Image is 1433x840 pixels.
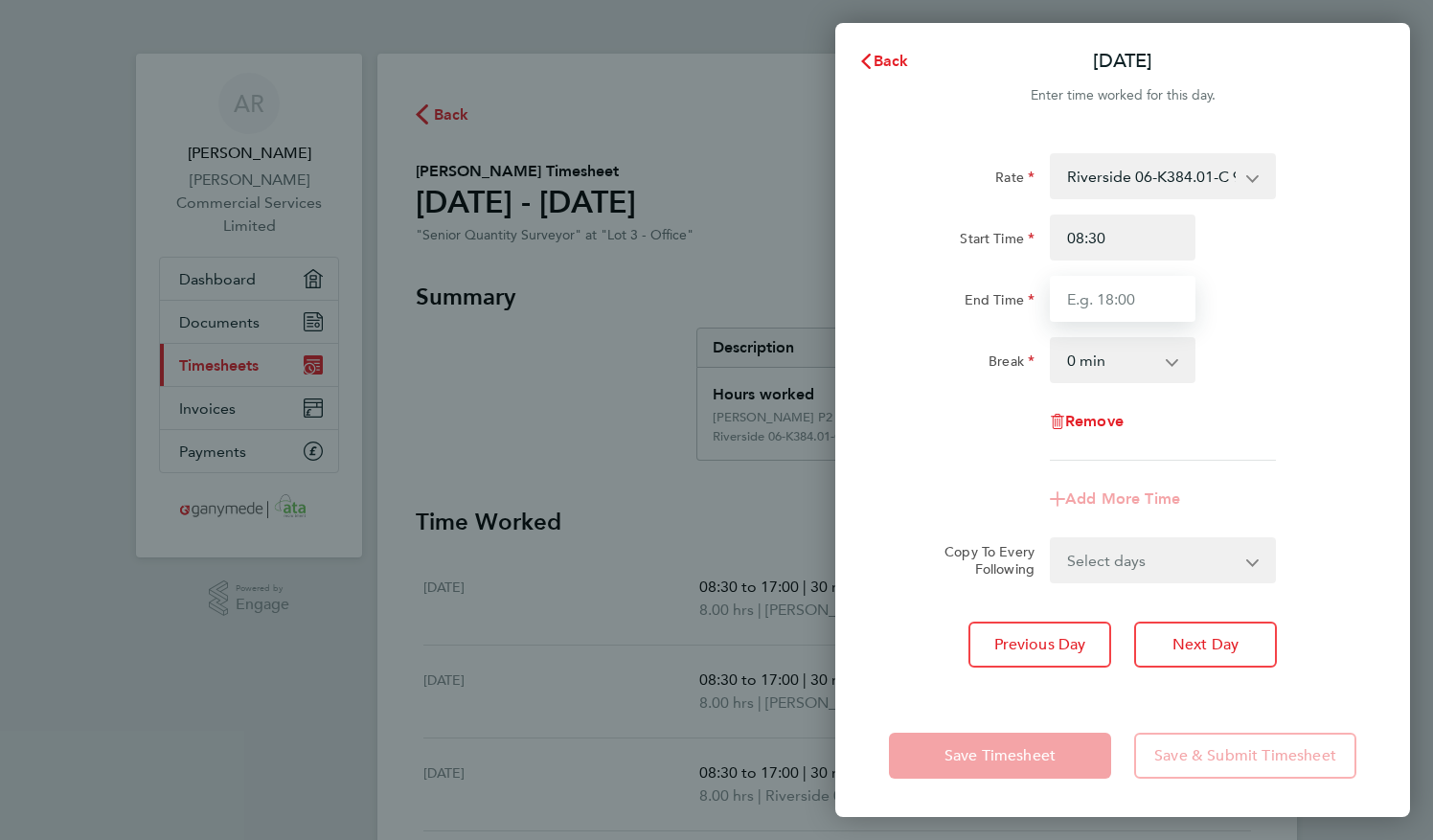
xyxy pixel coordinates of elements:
label: Break [989,352,1035,375]
input: E.g. 18:00 [1050,276,1195,322]
span: Back [874,52,909,70]
p: [DATE] [1093,48,1152,75]
span: Remove [1065,412,1124,430]
label: Rate [995,169,1035,192]
button: Previous Day [968,622,1111,668]
input: E.g. 08:00 [1050,215,1195,261]
button: Next Day [1134,622,1277,668]
span: Previous Day [994,635,1086,654]
div: Enter time worked for this day. [835,84,1410,107]
button: Remove [1050,414,1124,429]
label: Copy To Every Following [929,543,1035,578]
label: Start Time [960,230,1035,253]
label: End Time [965,291,1035,314]
span: Next Day [1172,635,1239,654]
button: Back [839,42,928,80]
